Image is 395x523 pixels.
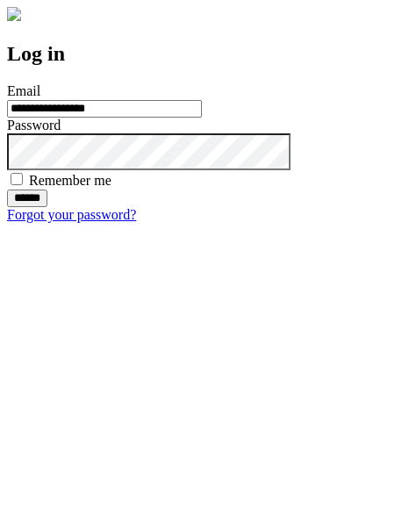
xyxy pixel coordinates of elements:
img: logo-4e3dc11c47720685a147b03b5a06dd966a58ff35d612b21f08c02c0306f2b779.png [7,7,21,21]
label: Password [7,118,61,133]
label: Email [7,83,40,98]
label: Remember me [29,173,111,188]
h2: Log in [7,42,388,66]
a: Forgot your password? [7,207,136,222]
